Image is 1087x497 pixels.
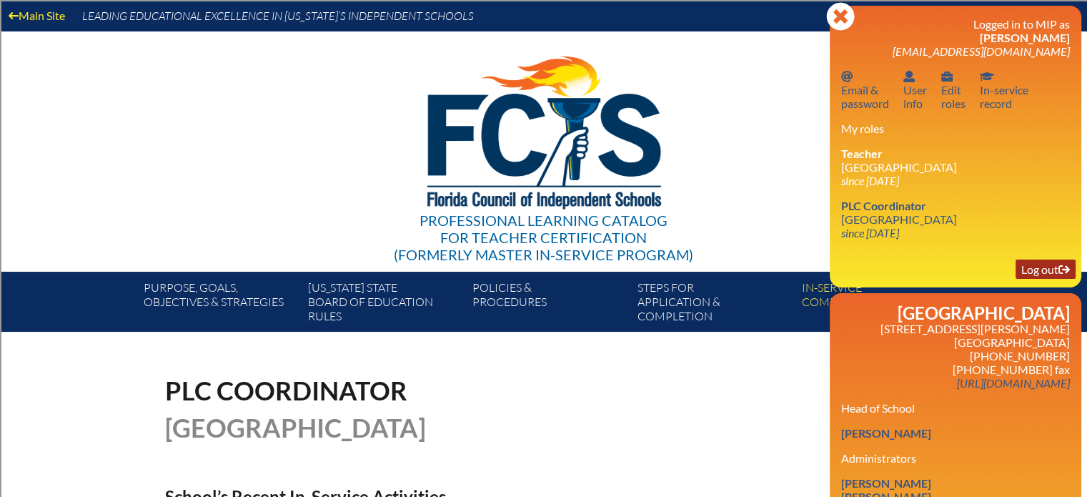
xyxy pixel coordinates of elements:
[826,2,855,31] svg: Close
[6,6,1081,19] div: Sort A > Z
[841,122,1070,135] h3: My roles
[841,147,883,160] span: Teacher
[974,67,1034,113] a: In-service recordIn-servicerecord
[835,196,963,242] a: PLC Coordinator [GEOGRAPHIC_DATA] since [DATE]
[6,96,1081,109] div: Move To ...
[841,17,1070,58] h3: Logged in to MIP as
[980,31,1070,44] span: [PERSON_NAME]
[835,473,937,493] a: [PERSON_NAME]
[841,71,853,82] svg: Email password
[6,19,1081,31] div: Sort New > Old
[898,67,933,113] a: User infoUserinfo
[6,44,1081,57] div: Delete
[1016,260,1076,279] a: Log outLog out
[841,401,1070,415] h3: Head of School
[841,199,926,212] span: PLC Coordinator
[941,71,953,82] svg: User info
[835,67,895,113] a: Email passwordEmail &password
[841,226,899,240] i: since [DATE]
[6,70,1081,83] div: Sign out
[903,71,915,82] svg: User info
[935,67,971,113] a: User infoEditroles
[841,147,1070,187] li: [GEOGRAPHIC_DATA]
[841,305,1070,322] h2: [GEOGRAPHIC_DATA]
[980,71,994,82] svg: In-service record
[1058,264,1070,275] svg: Log out
[841,322,1070,390] p: [STREET_ADDRESS][PERSON_NAME] [GEOGRAPHIC_DATA] [PHONE_NUMBER] [PHONE_NUMBER] fax
[893,44,1070,58] span: [EMAIL_ADDRESS][DOMAIN_NAME]
[835,423,937,443] a: [PERSON_NAME]
[841,174,899,187] i: since [DATE]
[841,451,1070,465] h3: Administrators
[6,57,1081,70] div: Options
[951,373,1076,393] a: [URL][DOMAIN_NAME]
[6,31,1081,44] div: Move To ...
[6,83,1081,96] div: Rename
